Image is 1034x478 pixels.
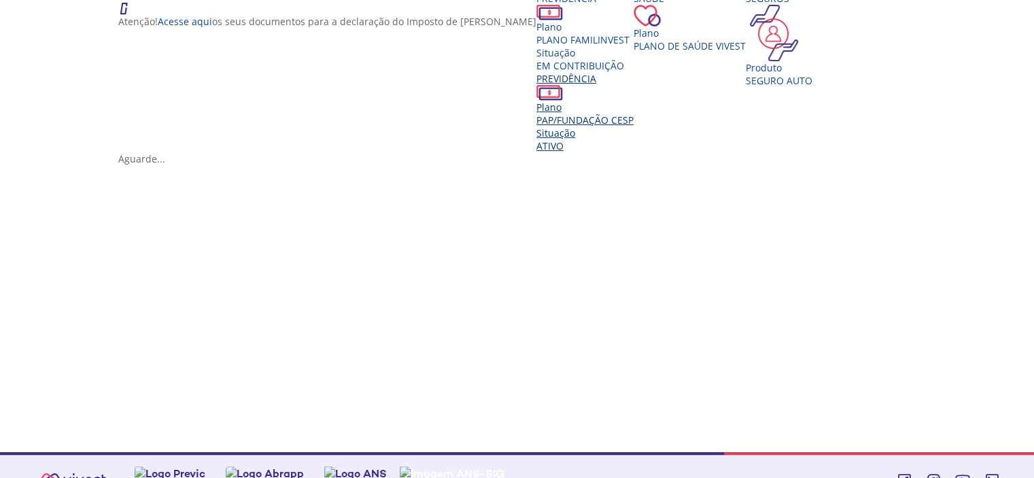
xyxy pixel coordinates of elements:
[118,15,536,28] p: Atenção! os seus documentos para a declaração do Imposto de [PERSON_NAME]
[536,5,563,20] img: ico_dinheiro.png
[536,20,634,33] div: Plano
[118,179,926,426] section: <span lang="en" dir="ltr">IFrameProdutos</span>
[536,72,634,152] a: Previdência PlanoPAP/FUNDAÇÃO CESP SituaçãoAtivo
[746,74,812,87] div: SEGURO AUTO
[536,114,634,126] span: PAP/FUNDAÇÃO CESP
[118,152,926,165] div: Aguarde...
[536,126,634,139] div: Situação
[536,72,634,85] div: Previdência
[536,46,634,59] div: Situação
[158,15,212,28] a: Acesse aqui
[634,39,746,52] span: Plano de Saúde VIVEST
[634,5,661,27] img: ico_coracao.png
[118,179,926,424] iframe: Iframe
[536,139,564,152] span: Ativo
[536,85,563,101] img: ico_dinheiro.png
[536,101,634,114] div: Plano
[746,5,802,61] img: ico_seguros.png
[536,33,630,46] span: PLANO FAMILINVEST
[746,61,812,74] div: Produto
[634,27,746,39] div: Plano
[536,59,624,72] span: EM CONTRIBUIÇÃO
